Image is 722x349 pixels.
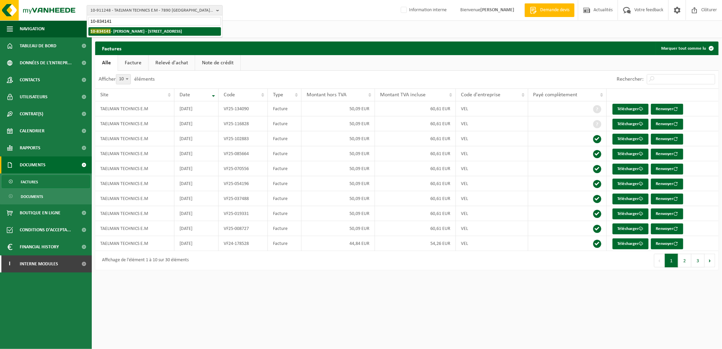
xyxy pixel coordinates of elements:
td: 50,09 EUR [302,176,375,191]
a: Télécharger [613,164,649,174]
span: Code d'entreprise [461,92,500,98]
label: Rechercher: [617,77,643,82]
span: Montant TVA incluse [380,92,426,98]
label: Information interne [399,5,447,15]
span: Utilisateurs [20,88,48,105]
td: 60,61 EUR [375,116,456,131]
span: Site [100,92,108,98]
td: 60,61 EUR [375,221,456,236]
td: TAELMAN TECHNICS E.M [95,206,174,221]
td: VF25-085664 [219,146,268,161]
td: 54,26 EUR [375,236,456,251]
td: VEL [456,236,528,251]
a: Facture [118,55,148,71]
span: Factures [21,176,38,188]
td: VF25-102883 [219,131,268,146]
span: Documents [21,190,43,203]
span: 10 [116,74,131,84]
td: VEL [456,146,528,161]
span: Tableau de bord [20,37,56,54]
td: Facture [268,131,302,146]
button: Renvoyer [651,179,683,189]
td: Facture [268,236,302,251]
a: Télécharger [613,194,649,204]
h2: Factures [95,41,128,55]
td: 50,09 EUR [302,191,375,206]
td: VEL [456,161,528,176]
td: Facture [268,221,302,236]
td: VF25-054196 [219,176,268,191]
td: VEL [456,176,528,191]
button: 3 [691,254,705,267]
a: Alle [95,55,118,71]
a: Télécharger [613,223,649,234]
span: Calendrier [20,122,45,139]
td: VF25-019331 [219,206,268,221]
td: VF25-037488 [219,191,268,206]
button: Renvoyer [651,134,683,145]
td: VEL [456,206,528,221]
span: Rapports [20,139,40,156]
td: 60,61 EUR [375,146,456,161]
td: Facture [268,206,302,221]
td: VF25-116828 [219,116,268,131]
td: TAELMAN TECHNICS E.M [95,236,174,251]
span: Payé complètement [533,92,578,98]
td: 60,61 EUR [375,101,456,116]
td: 50,09 EUR [302,161,375,176]
td: Facture [268,116,302,131]
td: [DATE] [174,161,219,176]
a: Télécharger [613,104,649,115]
span: 10-911248 - TAELMAN TECHNICS E.M - 7890 [GEOGRAPHIC_DATA], BOIS 4B [90,5,213,16]
td: [DATE] [174,101,219,116]
strong: - [PERSON_NAME] - [STREET_ADDRESS] [90,29,182,34]
button: Renvoyer [651,164,683,174]
a: Demande devis [525,3,574,17]
td: 50,09 EUR [302,146,375,161]
button: Renvoyer [651,209,683,219]
input: Chercher des succursales liées [88,17,221,26]
span: Interne modules [20,255,58,272]
td: 44,84 EUR [302,236,375,251]
td: TAELMAN TECHNICS E.M [95,176,174,191]
button: 2 [678,254,691,267]
td: [DATE] [174,221,219,236]
td: VEL [456,221,528,236]
td: 60,61 EUR [375,131,456,146]
td: VF25-008727 [219,221,268,236]
span: Données de l'entrepr... [20,54,72,71]
td: VF25-070556 [219,161,268,176]
td: 60,61 EUR [375,206,456,221]
span: Demande devis [538,7,571,14]
td: TAELMAN TECHNICS E.M [95,101,174,116]
td: 60,61 EUR [375,176,456,191]
span: Navigation [20,20,45,37]
td: TAELMAN TECHNICS E.M [95,116,174,131]
a: Documents [2,190,90,203]
span: Financial History [20,238,59,255]
button: 1 [665,254,678,267]
td: 50,09 EUR [302,116,375,131]
td: [DATE] [174,191,219,206]
span: I [7,255,13,272]
td: 50,09 EUR [302,206,375,221]
td: Facture [268,161,302,176]
td: 60,61 EUR [375,191,456,206]
button: Previous [654,254,665,267]
td: 50,09 EUR [302,131,375,146]
td: Facture [268,101,302,116]
span: Type [273,92,283,98]
button: Renvoyer [651,104,683,115]
td: 50,09 EUR [302,101,375,116]
td: Facture [268,176,302,191]
a: Factures [2,175,90,188]
td: VEL [456,191,528,206]
strong: [PERSON_NAME] [480,7,514,13]
td: VEL [456,101,528,116]
td: Facture [268,191,302,206]
span: Code [224,92,235,98]
span: Documents [20,156,46,173]
label: Afficher éléments [99,77,155,82]
a: Télécharger [613,119,649,130]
